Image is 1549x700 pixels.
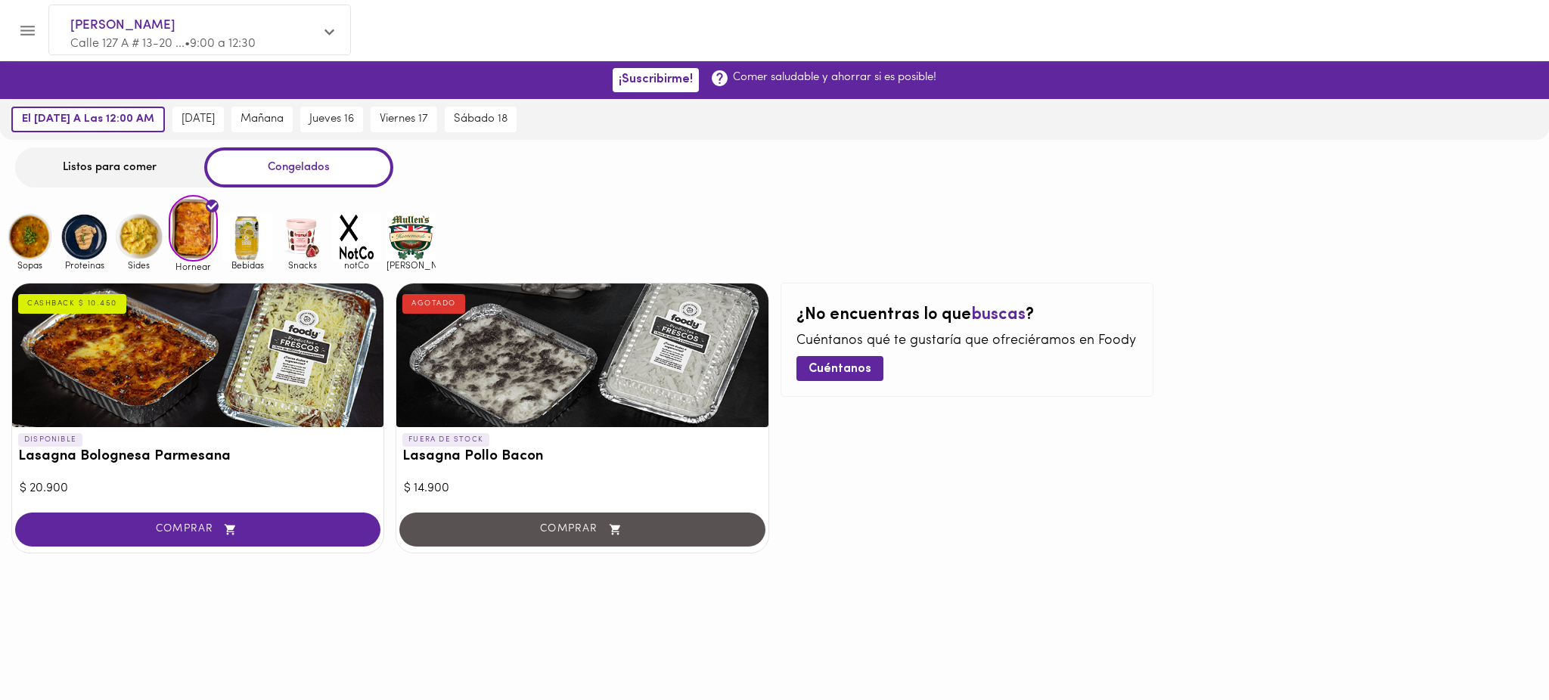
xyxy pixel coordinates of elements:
[204,147,393,187] div: Congelados
[18,449,377,465] h3: Lasagna Bolognesa Parmesana
[114,212,163,262] img: Sides
[402,433,489,447] p: FUERA DE STOCK
[1461,612,1534,685] iframe: Messagebird Livechat Widget
[34,523,362,536] span: COMPRAR
[404,480,760,497] div: $ 14.900
[386,260,436,270] span: [PERSON_NAME]
[15,513,380,547] button: COMPRAR
[223,260,272,270] span: Bebidas
[60,260,109,270] span: Proteinas
[15,147,204,187] div: Listos para comer
[20,480,376,497] div: $ 20.900
[380,113,428,126] span: viernes 17
[733,70,936,85] p: Comer saludable y ahorrar si es posible!
[971,306,1026,324] span: buscas
[796,356,883,381] button: Cuéntanos
[231,107,293,132] button: mañana
[809,362,871,376] span: Cuéntanos
[182,113,215,126] span: [DATE]
[371,107,437,132] button: viernes 17
[402,294,465,314] div: AGOTADO
[9,12,46,49] button: Menu
[18,294,126,314] div: CASHBACK $ 10.450
[5,212,54,262] img: Sopas
[114,260,163,270] span: Sides
[309,113,354,126] span: jueves 16
[454,113,508,126] span: sábado 18
[12,283,383,427] div: Lasagna Bolognesa Parmesana
[796,332,1138,352] p: Cuéntanos qué te gustaría que ofreciéramos en Foody
[70,16,314,36] span: [PERSON_NAME]
[386,212,436,262] img: mullens
[613,68,699,91] button: ¡Suscribirme!
[396,283,768,427] div: Lasagna Pollo Bacon
[796,306,1138,324] h2: ¿No encuentras lo que ?
[60,212,109,262] img: Proteinas
[22,113,154,126] span: el [DATE] a las 12:00 AM
[169,195,218,262] img: Hornear
[402,449,762,465] h3: Lasagna Pollo Bacon
[5,260,54,270] span: Sopas
[169,262,218,271] span: Hornear
[332,212,381,262] img: notCo
[11,107,165,132] button: el [DATE] a las 12:00 AM
[619,73,693,87] span: ¡Suscribirme!
[300,107,363,132] button: jueves 16
[18,433,82,447] p: DISPONIBLE
[223,212,272,262] img: Bebidas
[278,260,327,270] span: Snacks
[241,113,284,126] span: mañana
[172,107,224,132] button: [DATE]
[70,38,256,50] span: Calle 127 A # 13-20 ... • 9:00 a 12:30
[278,212,327,262] img: Snacks
[332,260,381,270] span: notCo
[445,107,517,132] button: sábado 18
